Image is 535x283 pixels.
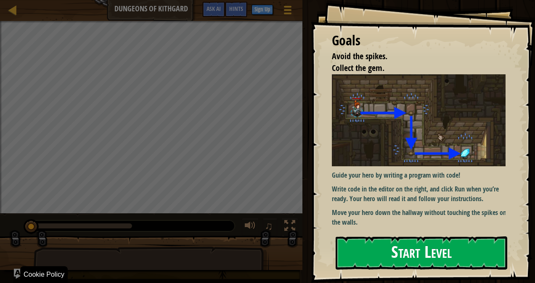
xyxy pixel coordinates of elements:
span: Hints [229,5,243,13]
button: ♫ [263,218,277,236]
li: Collect the gem. [321,62,503,74]
button: Show game menu [277,2,298,21]
button: Ask AI [14,269,24,279]
button: Sign Up [252,5,273,15]
div: Goals [332,31,506,50]
span: ♫ [265,220,273,232]
span: Collect the gem. [332,62,384,73]
button: Start Level [336,236,507,270]
div: Cookie Policy [20,266,68,283]
p: Write code in the editor on the right, and click Run when you’re ready. Your hero will read it an... [332,184,512,204]
button: Toggle fullscreen [281,218,298,236]
p: Move your hero down the hallway without touching the spikes on the walls. [332,208,512,227]
button: Adjust volume [242,218,259,236]
span: Avoid the spikes. [332,50,387,62]
li: Avoid the spikes. [321,50,503,63]
span: Ask AI [207,5,221,13]
p: Guide your hero by writing a program with code! [332,170,512,180]
button: Ask AI [202,2,225,17]
img: Dungeons of kithgard [332,74,512,166]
